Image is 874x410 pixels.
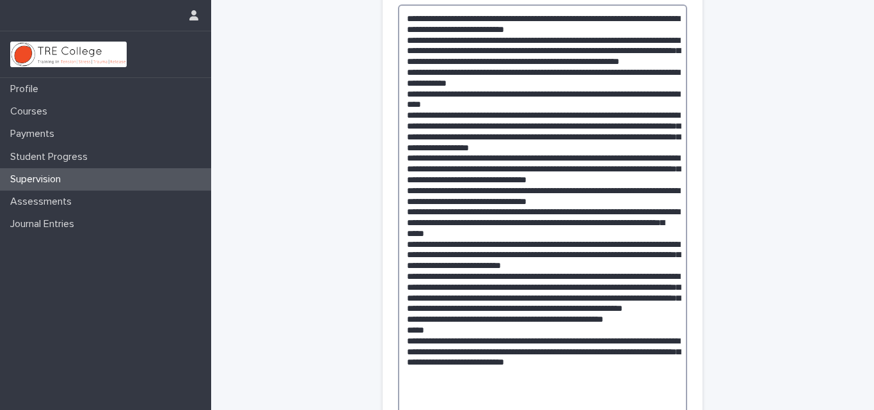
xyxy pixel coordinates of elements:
p: Student Progress [5,151,98,163]
p: Courses [5,106,58,118]
p: Profile [5,83,49,95]
p: Payments [5,128,65,140]
img: L01RLPSrRaOWR30Oqb5K [10,42,127,67]
p: Assessments [5,196,82,208]
p: Journal Entries [5,218,84,230]
p: Supervision [5,173,71,185]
